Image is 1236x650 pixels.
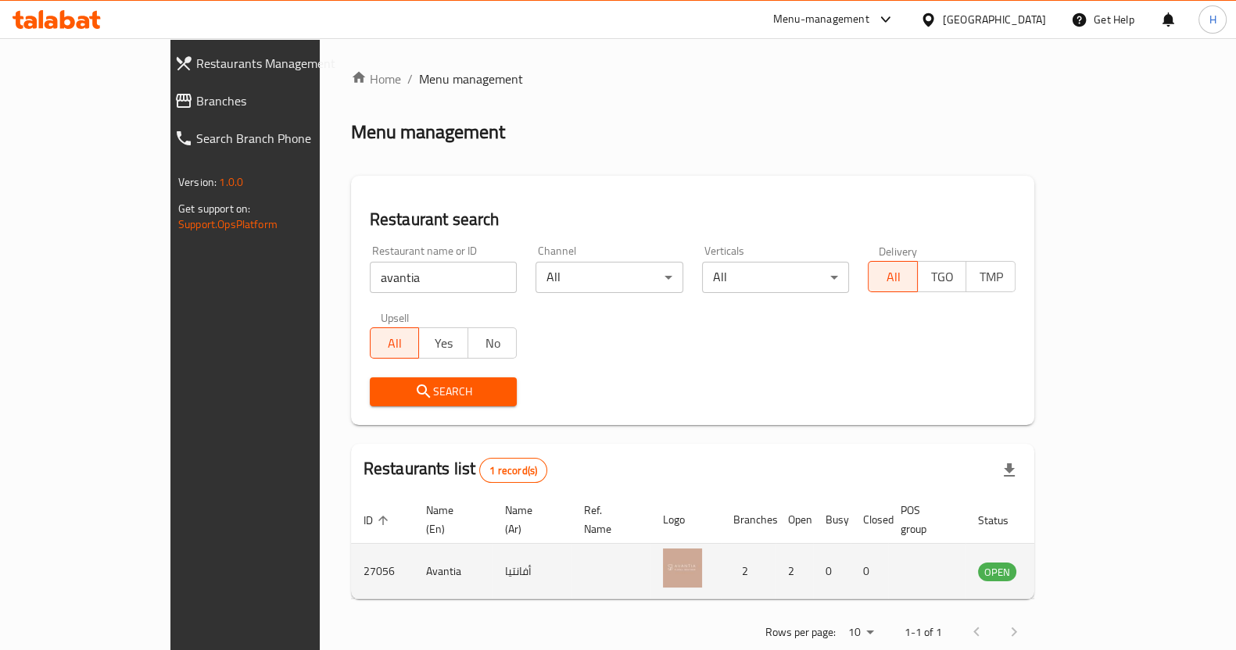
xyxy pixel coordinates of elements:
h2: Menu management [351,120,505,145]
img: Avantia [663,548,702,587]
span: Menu management [419,70,523,88]
span: TGO [924,266,961,288]
span: ID [364,511,393,530]
h2: Restaurants list [364,457,547,483]
a: Branches [162,82,377,120]
span: TMP [973,266,1009,288]
div: OPEN [978,562,1016,581]
nav: breadcrumb [351,70,1034,88]
span: Get support on: [178,198,250,219]
div: [GEOGRAPHIC_DATA] [943,11,1046,28]
td: Avantia [414,544,493,599]
span: Branches [196,91,364,110]
span: Ref. Name [584,501,632,538]
button: Search [370,377,518,406]
span: 1.0.0 [219,172,243,192]
h2: Restaurant search [370,208,1016,231]
p: 1-1 of 1 [905,623,942,642]
button: TMP [966,261,1016,292]
span: OPEN [978,563,1016,581]
span: Restaurants Management [196,54,364,73]
a: Search Branch Phone [162,120,377,157]
div: Export file [991,452,1028,489]
td: 0 [813,544,851,599]
div: All [702,262,850,293]
th: Branches [721,496,776,544]
input: Search for restaurant name or ID.. [370,262,518,293]
th: Closed [851,496,888,544]
span: Name (Ar) [505,501,553,538]
a: Support.OpsPlatform [178,214,278,234]
div: All [536,262,683,293]
button: All [370,327,420,359]
td: 27056 [351,544,414,599]
td: 2 [776,544,813,599]
th: Logo [650,496,721,544]
button: All [868,261,918,292]
a: Restaurants Management [162,45,377,82]
span: Name (En) [426,501,474,538]
button: No [468,327,518,359]
label: Delivery [879,245,918,256]
span: Version: [178,172,217,192]
li: / [407,70,413,88]
span: Search [382,382,505,402]
span: 1 record(s) [480,463,546,478]
button: Yes [418,327,468,359]
th: Busy [813,496,851,544]
span: Search Branch Phone [196,129,364,148]
span: No [475,332,511,355]
label: Upsell [381,312,410,323]
td: 0 [851,544,888,599]
span: Status [978,511,1029,530]
td: أفانتيا [493,544,571,599]
td: 2 [721,544,776,599]
p: Rows per page: [765,623,836,642]
div: Total records count [479,458,547,483]
span: POS group [901,501,947,538]
span: All [377,332,414,355]
div: Menu-management [773,10,869,29]
th: Open [776,496,813,544]
div: Rows per page: [842,621,880,645]
span: Yes [425,332,462,355]
span: All [875,266,912,288]
button: TGO [917,261,967,292]
span: H [1209,11,1216,28]
table: enhanced table [351,496,1102,599]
